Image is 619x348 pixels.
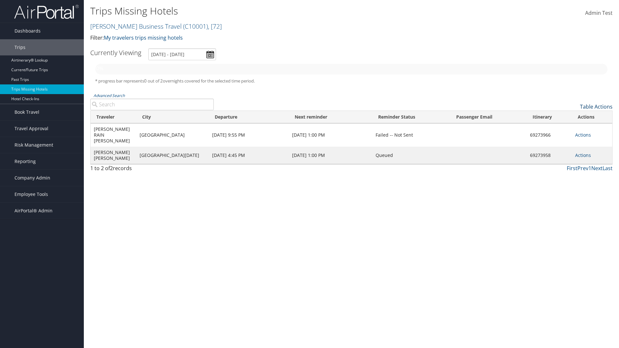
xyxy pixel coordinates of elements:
td: [GEOGRAPHIC_DATA][DATE] [136,147,209,164]
img: airportal-logo.png [14,4,79,19]
span: Risk Management [15,137,53,153]
span: Book Travel [15,104,39,120]
h3: Currently Viewing [90,48,141,57]
a: Admin Test [585,3,613,23]
td: [DATE] 9:55 PM [209,123,289,147]
th: Actions [572,111,612,123]
a: 1 [588,165,591,172]
th: City: activate to sort column ascending [136,111,209,123]
span: , [ 72 ] [208,22,222,31]
td: [DATE] 4:45 PM [209,147,289,164]
a: My travelers trips missing hotels [104,34,183,41]
td: 69273958 [527,147,572,164]
input: [DATE] - [DATE] [148,48,216,60]
a: Table Actions [580,103,613,110]
a: Advanced Search [93,93,125,98]
td: [PERSON_NAME] RAIN [PERSON_NAME] [91,123,136,147]
a: Next [591,165,603,172]
th: Itinerary [527,111,572,123]
th: Traveler: activate to sort column ascending [91,111,136,123]
span: ( C10001 ) [183,22,208,31]
span: AirPortal® Admin [15,203,53,219]
td: [DATE] 1:00 PM [289,147,372,164]
input: Advanced Search [90,99,214,110]
span: Dashboards [15,23,41,39]
a: Actions [575,152,591,158]
th: Departure: activate to sort column ascending [209,111,289,123]
span: Trips [15,39,25,55]
div: 1 to 2 of records [90,164,214,175]
td: [PERSON_NAME] [PERSON_NAME] [91,147,136,164]
h5: * progress bar represents overnights covered for the selected time period. [95,78,608,84]
th: Next reminder [289,111,372,123]
span: Travel Approval [15,121,48,137]
span: Company Admin [15,170,50,186]
th: Reminder Status [372,111,450,123]
h1: Trips Missing Hotels [90,4,438,18]
a: [PERSON_NAME] Business Travel [90,22,222,31]
td: 69273966 [527,123,572,147]
td: Failed -- Not Sent [372,123,450,147]
p: Filter: [90,34,438,42]
a: Last [603,165,613,172]
th: Passenger Email: activate to sort column ascending [450,111,527,123]
a: First [567,165,577,172]
span: Employee Tools [15,186,48,202]
span: 0 out of 2 [144,78,163,84]
td: Queued [372,147,450,164]
span: Admin Test [585,9,613,16]
a: Actions [575,132,591,138]
span: 2 [110,165,113,172]
td: [DATE] 1:00 PM [289,123,372,147]
a: Prev [577,165,588,172]
span: Reporting [15,153,36,169]
td: [GEOGRAPHIC_DATA] [136,123,209,147]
